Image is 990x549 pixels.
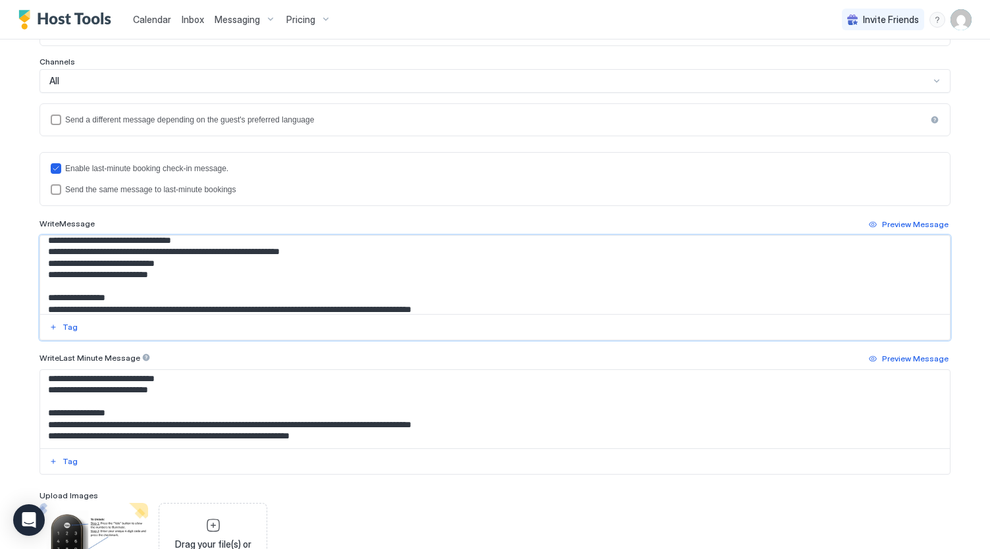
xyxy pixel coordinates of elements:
span: All [49,75,59,87]
div: Send a different message depending on the guest's preferred language [65,115,926,124]
button: Tag [47,454,80,469]
span: Inbox [182,14,204,25]
div: lastMinuteMessageEnabled [51,163,939,174]
a: Host Tools Logo [18,10,117,30]
button: Preview Message [867,217,951,232]
div: Preview Message [882,353,949,365]
span: Invite Friends [863,14,919,26]
div: Tag [63,321,78,333]
div: Open Intercom Messenger [13,504,45,536]
div: Preview Message [882,219,949,230]
textarea: Input Field [40,370,951,448]
span: Write Message [39,219,95,228]
a: Calendar [133,13,171,26]
div: menu [929,12,945,28]
button: Preview Message [867,351,951,367]
textarea: Input Field [40,236,951,314]
span: Calendar [133,14,171,25]
span: Messaging [215,14,260,26]
span: Write Last Minute Message [39,353,140,363]
div: User profile [951,9,972,30]
div: languagesEnabled [51,115,939,125]
span: Pricing [286,14,315,26]
button: Tag [47,319,80,335]
div: lastMinuteMessageIsTheSame [51,184,939,195]
a: Inbox [182,13,204,26]
div: Tag [63,456,78,467]
span: Upload Images [39,490,98,500]
div: Enable last-minute booking check-in message. [65,164,939,173]
span: Channels [39,57,75,66]
div: Send the same message to last-minute bookings [65,185,939,194]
